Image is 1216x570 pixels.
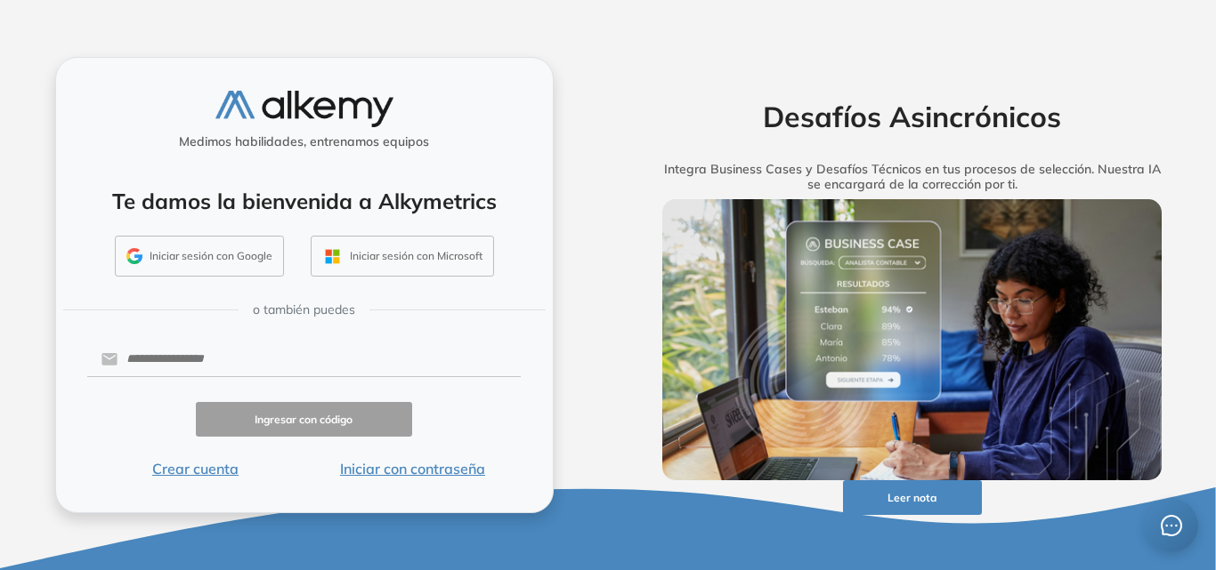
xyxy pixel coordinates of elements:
span: message [1161,515,1182,536]
h4: Te damos la bienvenida a Alkymetrics [79,189,530,214]
img: OUTLOOK_ICON [322,246,343,267]
button: Iniciar sesión con Google [115,236,284,277]
img: GMAIL_ICON [126,248,142,264]
button: Iniciar con contraseña [304,458,521,479]
img: img-more-info [662,199,1163,480]
button: Iniciar sesión con Microsoft [311,236,494,277]
span: o también puedes [253,301,355,319]
button: Crear cuenta [87,458,304,479]
button: Ingresar con código [196,402,413,437]
h5: Medimos habilidades, entrenamos equipos [63,134,546,149]
button: Leer nota [843,480,982,515]
h5: Integra Business Cases y Desafíos Técnicos en tus procesos de selección. Nuestra IA se encargará ... [635,162,1190,192]
h2: Desafíos Asincrónicos [635,100,1190,133]
img: logo-alkemy [215,91,393,127]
